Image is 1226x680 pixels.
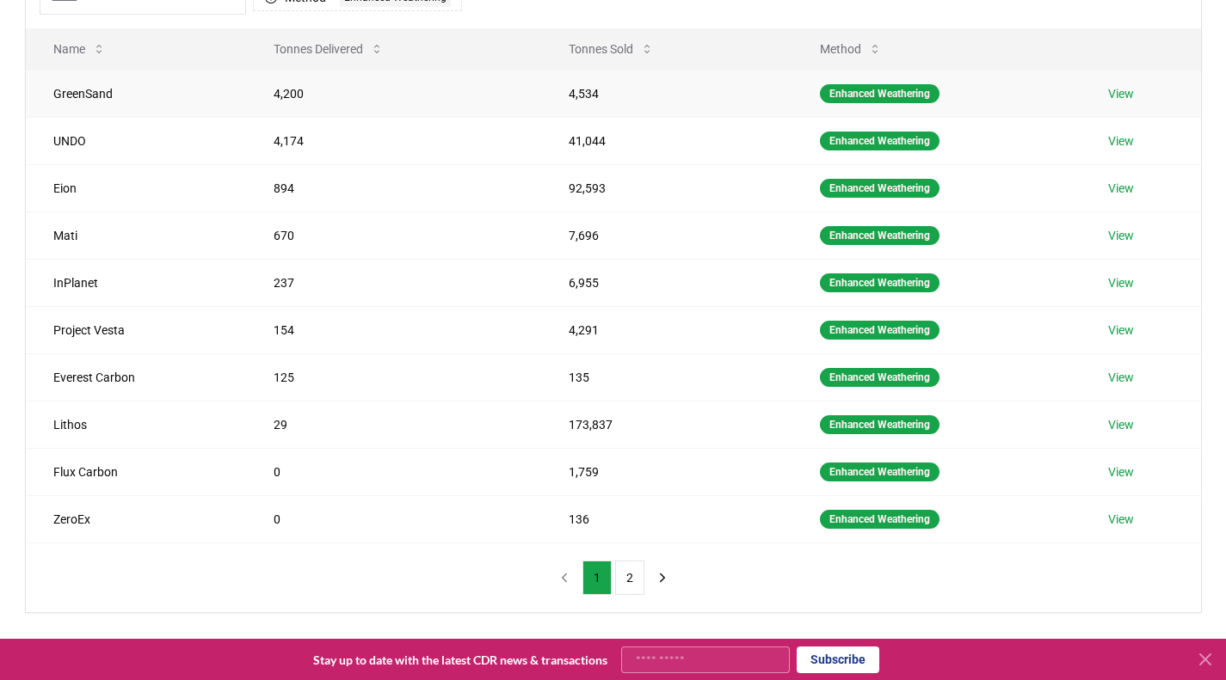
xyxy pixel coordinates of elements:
[26,306,246,353] td: Project Vesta
[26,259,246,306] td: InPlanet
[246,70,542,117] td: 4,200
[260,32,397,66] button: Tonnes Delivered
[246,164,542,211] td: 894
[26,495,246,542] td: ZeroEx
[26,401,246,448] td: Lithos
[820,463,940,481] div: Enhanced Weathering
[615,561,644,595] button: 2
[820,321,940,340] div: Enhanced Weathering
[820,179,940,198] div: Enhanced Weathering
[541,211,792,259] td: 7,696
[1108,227,1134,244] a: View
[26,353,246,401] td: Everest Carbon
[820,226,940,245] div: Enhanced Weathering
[1108,322,1134,339] a: View
[820,84,940,103] div: Enhanced Weathering
[246,353,542,401] td: 125
[820,510,940,529] div: Enhanced Weathering
[246,448,542,495] td: 0
[1108,369,1134,386] a: View
[820,273,940,292] div: Enhanced Weathering
[1108,132,1134,150] a: View
[541,117,792,164] td: 41,044
[541,353,792,401] td: 135
[1108,85,1134,102] a: View
[1108,511,1134,528] a: View
[246,259,542,306] td: 237
[246,211,542,259] td: 670
[820,415,940,434] div: Enhanced Weathering
[541,164,792,211] td: 92,593
[1108,463,1134,481] a: View
[806,32,896,66] button: Method
[26,448,246,495] td: Flux Carbon
[541,306,792,353] td: 4,291
[820,368,940,387] div: Enhanced Weathering
[246,401,542,448] td: 29
[246,306,542,353] td: 154
[1108,416,1134,433] a: View
[40,32,120,66] button: Name
[541,401,792,448] td: 173,837
[820,132,940,150] div: Enhanced Weathering
[541,70,792,117] td: 4,534
[1108,274,1134,291] a: View
[26,211,246,259] td: Mati
[26,70,246,117] td: GreenSand
[648,561,677,595] button: next page
[555,32,668,66] button: Tonnes Sold
[541,259,792,306] td: 6,955
[26,164,246,211] td: Eion
[246,495,542,542] td: 0
[246,117,542,164] td: 4,174
[541,448,792,495] td: 1,759
[541,495,792,542] td: 136
[1108,180,1134,197] a: View
[26,117,246,164] td: UNDO
[582,561,612,595] button: 1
